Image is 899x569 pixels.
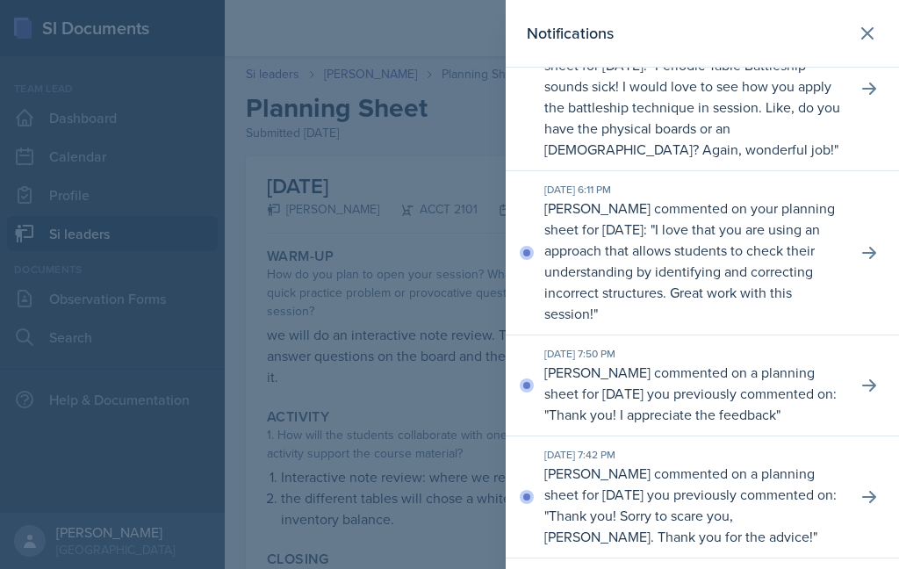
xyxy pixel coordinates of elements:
[544,506,813,546] p: Thank you! Sorry to scare you, [PERSON_NAME]. Thank you for the advice!
[549,405,776,424] p: Thank you! I appreciate the feedback
[544,362,843,425] p: [PERSON_NAME] commented on a planning sheet for [DATE] you previously commented on: " "
[544,463,843,547] p: [PERSON_NAME] commented on a planning sheet for [DATE] you previously commented on: " "
[544,220,820,323] p: I love that you are using an approach that allows students to check their understanding by identi...
[544,33,843,160] p: [PERSON_NAME] commented on your planning sheet for [DATE]: " "
[527,21,614,46] h2: Notifications
[544,346,843,362] div: [DATE] 7:50 PM
[544,198,843,324] p: [PERSON_NAME] commented on your planning sheet for [DATE]: " "
[544,182,843,198] div: [DATE] 6:11 PM
[544,447,843,463] div: [DATE] 7:42 PM
[544,55,840,159] p: Periodic Table Battleship sounds sick! I would love to see how you apply the battleship technique...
